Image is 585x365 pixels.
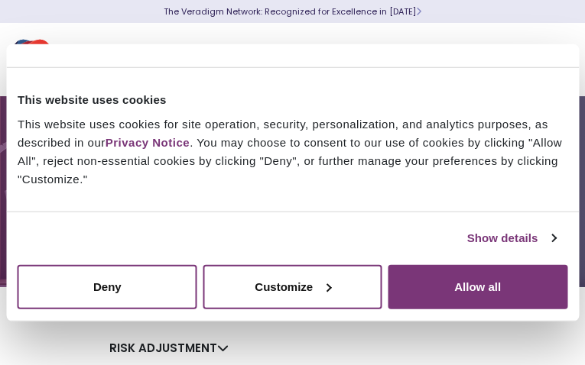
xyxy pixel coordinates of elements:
button: Customize [203,264,382,308]
span: Learn More [416,5,421,18]
a: The Veradigm Network: Recognized for Excellence in [DATE]Learn More [164,5,421,18]
a: Show details [467,229,556,247]
button: Toggle Navigation Menu [539,40,562,79]
div: This website uses cookies for site operation, security, personalization, and analytics purposes, ... [18,115,567,188]
img: Veradigm logo [11,34,195,85]
button: Allow all [388,264,567,308]
a: Risk Adjustment [109,340,229,356]
a: Privacy Notice [106,135,190,148]
button: Deny [18,264,197,308]
div: This website uses cookies [18,91,567,109]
